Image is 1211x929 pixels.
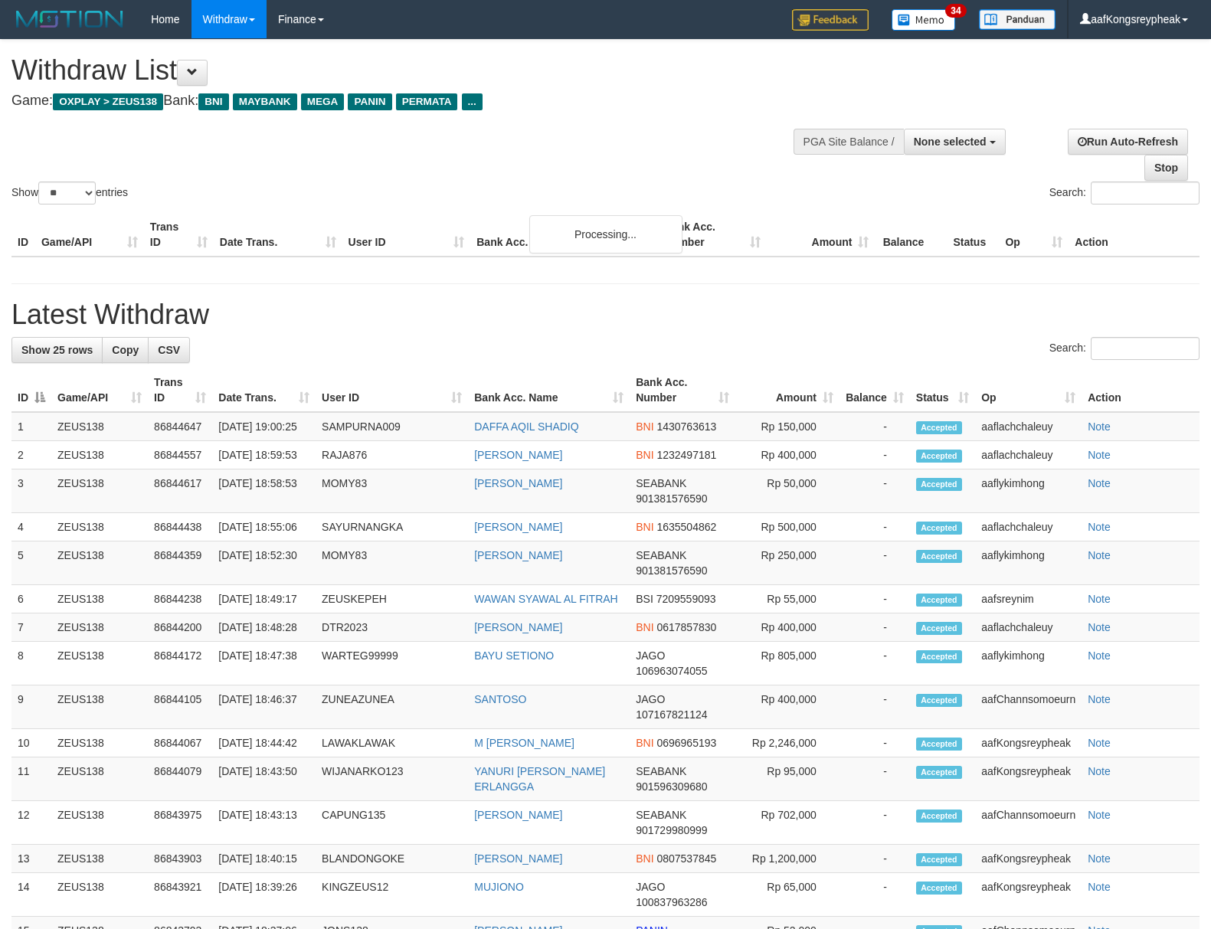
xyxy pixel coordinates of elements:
span: BNI [636,420,653,433]
img: Feedback.jpg [792,9,869,31]
img: Button%20Memo.svg [892,9,956,31]
td: - [840,513,910,541]
span: BNI [198,93,228,110]
td: 5 [11,541,51,585]
td: [DATE] 18:43:13 [212,801,316,845]
label: Search: [1049,182,1200,204]
td: ZEUS138 [51,585,148,613]
td: ZEUS138 [51,845,148,873]
th: Trans ID [144,213,214,257]
td: ZEUS138 [51,757,148,801]
span: BNI [636,521,653,533]
td: ZEUS138 [51,685,148,729]
td: 3 [11,469,51,513]
a: Note [1088,693,1111,705]
th: Date Trans.: activate to sort column ascending [212,368,316,412]
select: Showentries [38,182,96,204]
a: Note [1088,449,1111,461]
th: Bank Acc. Number [658,213,767,257]
td: ZEUS138 [51,729,148,757]
td: [DATE] 18:43:50 [212,757,316,801]
a: Note [1088,649,1111,662]
span: MAYBANK [233,93,297,110]
td: Rp 55,000 [735,585,839,613]
td: 86844079 [148,757,212,801]
th: Bank Acc. Name: activate to sort column ascending [468,368,630,412]
td: [DATE] 18:46:37 [212,685,316,729]
td: ZUNEAZUNEA [316,685,468,729]
td: - [840,469,910,513]
span: Copy 106963074055 to clipboard [636,665,707,677]
a: [PERSON_NAME] [474,549,562,561]
a: Note [1088,881,1111,893]
a: Note [1088,593,1111,605]
td: [DATE] 18:47:38 [212,642,316,685]
td: Rp 400,000 [735,613,839,642]
input: Search: [1091,337,1200,360]
a: [PERSON_NAME] [474,449,562,461]
a: DAFFA AQIL SHADIQ [474,420,578,433]
td: [DATE] 18:55:06 [212,513,316,541]
td: 6 [11,585,51,613]
span: None selected [914,136,987,148]
h4: Game: Bank: [11,93,792,109]
td: 86844238 [148,585,212,613]
span: Accepted [916,594,962,607]
td: 11 [11,757,51,801]
img: MOTION_logo.png [11,8,128,31]
a: Note [1088,477,1111,489]
div: Processing... [529,215,682,254]
td: SAYURNANGKA [316,513,468,541]
td: Rp 400,000 [735,685,839,729]
span: Copy 901596309680 to clipboard [636,780,707,793]
a: Note [1088,852,1111,865]
td: aaflykimhong [975,541,1082,585]
span: Accepted [916,622,962,635]
span: Copy 901381576590 to clipboard [636,492,707,505]
span: Accepted [916,650,962,663]
td: aaflachchaleuy [975,412,1082,441]
td: [DATE] 19:00:25 [212,412,316,441]
a: Note [1088,809,1111,821]
span: BNI [636,621,653,633]
label: Show entries [11,182,128,204]
span: Copy 901381576590 to clipboard [636,564,707,577]
th: Op [999,213,1069,257]
td: aafKongsreypheak [975,845,1082,873]
a: [PERSON_NAME] [474,809,562,821]
a: M [PERSON_NAME] [474,737,574,749]
a: Note [1088,621,1111,633]
th: Amount: activate to sort column ascending [735,368,839,412]
span: Copy 0696965193 to clipboard [656,737,716,749]
td: - [840,541,910,585]
td: BLANDONGOKE [316,845,468,873]
span: BSI [636,593,653,605]
td: aafChannsomoeurn [975,801,1082,845]
span: Accepted [916,810,962,823]
td: [DATE] 18:39:26 [212,873,316,917]
th: Game/API: activate to sort column ascending [51,368,148,412]
td: Rp 65,000 [735,873,839,917]
td: ZEUS138 [51,801,148,845]
td: aafChannsomoeurn [975,685,1082,729]
td: Rp 150,000 [735,412,839,441]
th: Action [1069,213,1200,257]
th: Trans ID: activate to sort column ascending [148,368,212,412]
td: KINGZEUS12 [316,873,468,917]
td: aaflachchaleuy [975,441,1082,469]
td: aafKongsreypheak [975,757,1082,801]
td: aafKongsreypheak [975,729,1082,757]
td: ZEUS138 [51,412,148,441]
td: - [840,757,910,801]
a: [PERSON_NAME] [474,852,562,865]
span: Accepted [916,882,962,895]
th: ID: activate to sort column descending [11,368,51,412]
span: PANIN [348,93,391,110]
span: ... [462,93,483,110]
span: CSV [158,344,180,356]
span: Accepted [916,853,962,866]
a: BAYU SETIONO [474,649,554,662]
td: Rp 95,000 [735,757,839,801]
span: PERMATA [396,93,458,110]
td: 1 [11,412,51,441]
